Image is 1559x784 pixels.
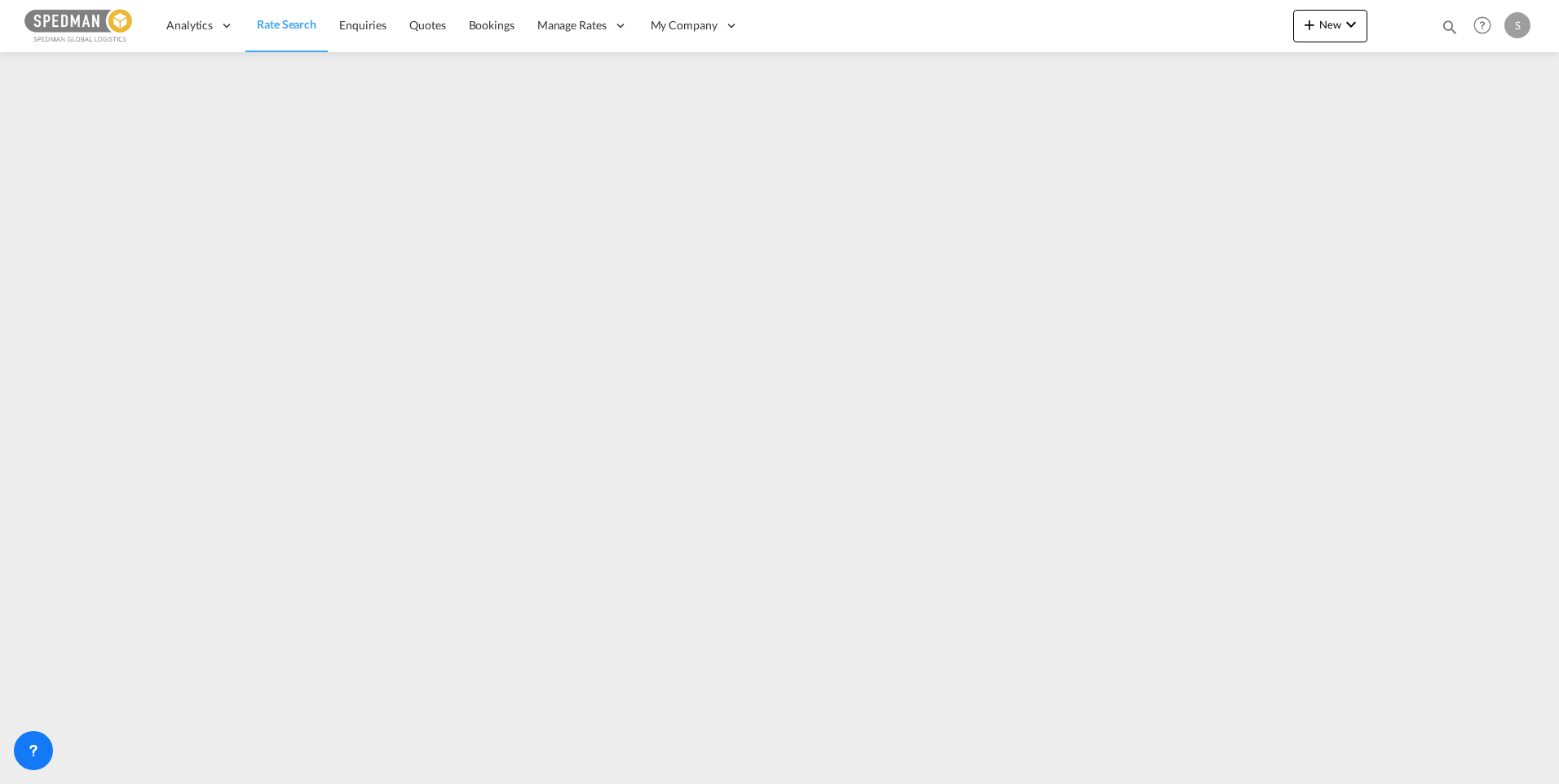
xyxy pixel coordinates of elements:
[1441,18,1459,42] div: icon-magnify
[1468,11,1496,39] span: Help
[469,18,515,32] span: Bookings
[1300,15,1319,34] md-icon: icon-plus 400-fg
[166,17,213,33] span: Analytics
[1504,12,1530,38] div: S
[1341,15,1361,34] md-icon: icon-chevron-down
[1468,11,1504,41] div: Help
[651,17,718,33] span: My Company
[1293,10,1367,42] button: icon-plus 400-fgNewicon-chevron-down
[1441,18,1459,36] md-icon: icon-magnify
[257,17,316,31] span: Rate Search
[1300,18,1361,31] span: New
[409,18,445,32] span: Quotes
[339,18,386,32] span: Enquiries
[537,17,607,33] span: Manage Rates
[24,7,135,44] img: c12ca350ff1b11efb6b291369744d907.png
